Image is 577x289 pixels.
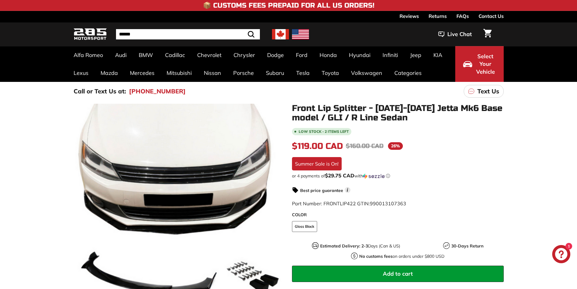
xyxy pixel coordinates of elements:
strong: Best price guarantee [300,188,343,193]
strong: No customs fees [359,254,393,259]
a: Mazda [95,64,124,82]
h1: Front Lip Splitter - [DATE]-[DATE] Jetta Mk6 Base model / GLI / R Line Sedan [292,104,504,123]
a: Jeep [404,46,427,64]
a: Lexus [68,64,95,82]
a: Mitsubishi [161,64,198,82]
span: Part Number: FRONTLIP422 GTIN: [292,200,406,207]
a: Dodge [261,46,290,64]
a: Contact Us [479,11,504,21]
inbox-online-store-chat: Shopify online store chat [550,245,572,265]
span: 990013107363 [370,200,406,207]
a: Nissan [198,64,227,82]
div: Summer Sale is On! [292,157,342,170]
span: $160.00 CAD [346,142,383,150]
label: COLOR [292,212,504,218]
strong: 30-Days Return [451,243,483,249]
a: Chevrolet [191,46,227,64]
p: Call or Text Us at: [74,87,126,96]
a: Categories [388,64,428,82]
a: Chrysler [227,46,261,64]
span: $119.00 CAD [292,141,343,151]
p: Days (Can & US) [320,243,400,249]
a: Ford [290,46,313,64]
p: on orders under $800 USD [359,253,444,260]
span: Low stock - 2 items left [299,130,349,133]
a: Toyota [316,64,345,82]
span: Select Your Vehicle [475,52,496,76]
a: Porsche [227,64,260,82]
a: BMW [133,46,159,64]
a: Hyundai [343,46,376,64]
a: Infiniti [376,46,404,64]
span: Live Chat [447,30,472,38]
a: Text Us [464,85,504,98]
a: KIA [427,46,448,64]
div: or 4 payments of with [292,173,504,179]
a: Returns [429,11,447,21]
p: Text Us [477,87,499,96]
a: Audi [109,46,133,64]
a: Cart [480,24,495,45]
h4: 📦 Customs Fees Prepaid for All US Orders! [203,2,374,9]
strong: Estimated Delivery: 2-3 [320,243,368,249]
span: 26% [388,142,403,150]
a: Alfa Romeo [68,46,109,64]
span: $29.75 CAD [325,172,354,179]
span: Add to cart [383,270,413,277]
button: Live Chat [430,27,480,42]
button: Select Your Vehicle [455,46,504,82]
img: Logo_285_Motorsport_areodynamics_components [74,27,107,42]
img: Sezzle [363,173,385,179]
span: i [345,187,350,193]
a: Tesla [290,64,316,82]
a: Subaru [260,64,290,82]
a: FAQs [456,11,469,21]
a: [PHONE_NUMBER] [129,87,186,96]
a: Cadillac [159,46,191,64]
a: Reviews [400,11,419,21]
a: Volkswagen [345,64,388,82]
input: Search [116,29,260,39]
button: Add to cart [292,266,504,282]
a: Mercedes [124,64,161,82]
div: or 4 payments of$29.75 CADwithSezzle Click to learn more about Sezzle [292,173,504,179]
a: Honda [313,46,343,64]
